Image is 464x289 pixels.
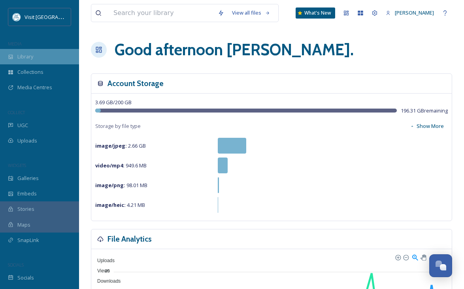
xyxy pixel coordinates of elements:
div: Reset Zoom [429,253,436,260]
a: What's New [296,8,335,19]
strong: image/heic : [95,201,126,208]
h3: Account Storage [108,78,164,89]
span: Uploads [17,137,37,144]
input: Search your library [109,4,214,22]
a: View all files [228,5,274,21]
tspan: 20 [105,268,109,273]
span: Visit [GEOGRAPHIC_DATA] [25,13,86,21]
span: 196.31 GB remaining [401,107,448,114]
div: Menu [437,253,444,260]
strong: video/mp4 : [95,162,124,169]
span: [PERSON_NAME] [395,9,434,16]
div: Selection Zoom [411,253,418,260]
span: Storage by file type [95,122,141,130]
div: Zoom In [395,254,400,260]
img: download%20%282%29.png [13,13,21,21]
span: 949.6 MB [95,162,147,169]
span: Socials [17,274,34,281]
span: Galleries [17,175,39,182]
span: 2.66 GB [95,142,146,149]
span: WIDGETS [8,162,26,168]
h1: Good afternoon [PERSON_NAME] . [115,38,354,62]
span: Collections [17,68,43,76]
div: Panning [421,255,425,259]
span: Library [17,53,33,60]
span: MEDIA [8,41,22,47]
h3: File Analytics [108,233,152,245]
span: UGC [17,122,28,129]
span: SnapLink [17,236,39,244]
strong: image/png : [95,182,125,189]
span: 98.01 MB [95,182,147,189]
span: Maps [17,221,30,229]
span: Uploads [91,258,115,263]
span: 4.21 MB [95,201,145,208]
span: Embeds [17,190,37,197]
span: Media Centres [17,84,52,91]
a: [PERSON_NAME] [382,5,438,21]
span: Views [91,268,110,274]
div: Zoom Out [403,254,408,260]
button: Show More [406,118,448,134]
span: Stories [17,205,34,213]
span: COLLECT [8,109,25,115]
button: Open Chat [429,254,452,277]
span: 3.69 GB / 200 GB [95,99,132,106]
strong: image/jpeg : [95,142,127,149]
span: SOCIALS [8,262,24,268]
span: Downloads [91,278,121,284]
